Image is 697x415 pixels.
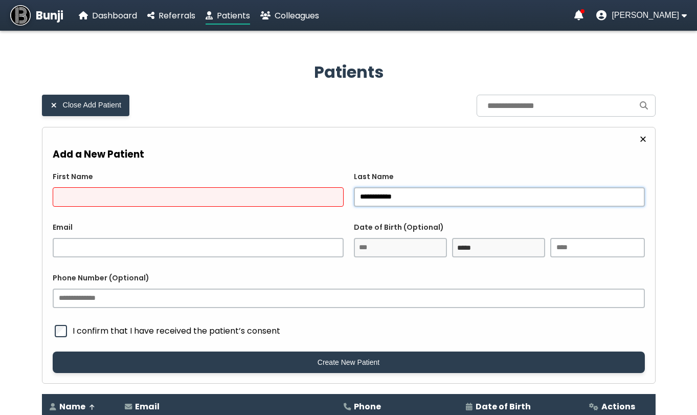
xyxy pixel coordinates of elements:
a: Notifications [574,10,583,20]
span: Dashboard [92,10,137,21]
span: Patients [217,10,250,21]
img: Bunji Dental Referral Management [10,5,31,26]
h3: Add a New Patient [53,147,645,162]
span: Referrals [159,10,195,21]
a: Colleagues [260,9,319,22]
button: User menu [596,10,687,20]
a: Referrals [147,9,195,22]
a: Bunji [10,5,63,26]
a: Patients [206,9,250,22]
button: Close [636,133,649,146]
label: First Name [53,171,344,182]
h2: Patients [42,60,656,84]
button: Create New Patient [53,352,645,373]
a: Dashboard [79,9,137,22]
label: Phone Number (Optional) [53,273,645,283]
label: Date of Birth (Optional) [354,222,645,233]
span: Close Add Patient [63,101,121,110]
span: Colleagues [275,10,319,21]
button: Close Add Patient [42,95,129,116]
span: I confirm that I have received the patient’s consent [73,324,645,337]
span: Bunji [36,7,63,24]
label: Last Name [354,171,645,182]
label: Email [53,222,344,233]
span: [PERSON_NAME] [612,11,679,20]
